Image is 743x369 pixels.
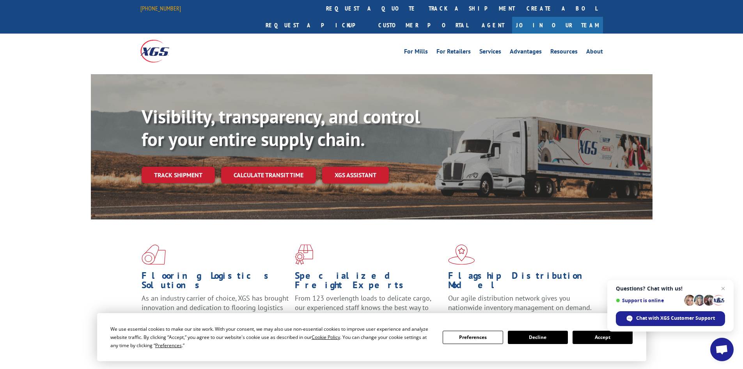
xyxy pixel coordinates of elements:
a: Request a pickup [260,17,372,34]
a: Join Our Team [512,17,603,34]
a: Resources [550,48,578,57]
img: xgs-icon-total-supply-chain-intelligence-red [142,244,166,265]
a: Customer Portal [372,17,474,34]
button: Decline [508,331,568,344]
button: Preferences [443,331,503,344]
span: Close chat [718,284,728,293]
span: Questions? Chat with us! [616,285,725,292]
div: We use essential cookies to make our site work. With your consent, we may also use non-essential ... [110,325,433,349]
a: XGS ASSISTANT [322,167,389,184]
a: Calculate transit time [221,167,316,184]
span: As an industry carrier of choice, XGS has brought innovation and dedication to flooring logistics... [142,294,289,321]
b: Visibility, transparency, and control for your entire supply chain. [142,104,420,151]
span: Support is online [616,298,681,303]
a: Track shipment [142,167,215,183]
div: Open chat [710,338,734,361]
img: xgs-icon-focused-on-flooring-red [295,244,313,265]
span: Cookie Policy [312,334,340,340]
a: Services [479,48,501,57]
a: Agent [474,17,512,34]
a: For Retailers [436,48,471,57]
h1: Specialized Freight Experts [295,271,442,294]
span: Preferences [155,342,182,349]
a: Advantages [510,48,542,57]
p: From 123 overlength loads to delicate cargo, our experienced staff knows the best way to move you... [295,294,442,328]
img: xgs-icon-flagship-distribution-model-red [448,244,475,265]
div: Chat with XGS Customer Support [616,311,725,326]
span: Chat with XGS Customer Support [636,315,715,322]
div: Cookie Consent Prompt [97,313,646,361]
h1: Flooring Logistics Solutions [142,271,289,294]
a: [PHONE_NUMBER] [140,4,181,12]
button: Accept [573,331,633,344]
a: About [586,48,603,57]
a: For Mills [404,48,428,57]
h1: Flagship Distribution Model [448,271,596,294]
span: Our agile distribution network gives you nationwide inventory management on demand. [448,294,592,312]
